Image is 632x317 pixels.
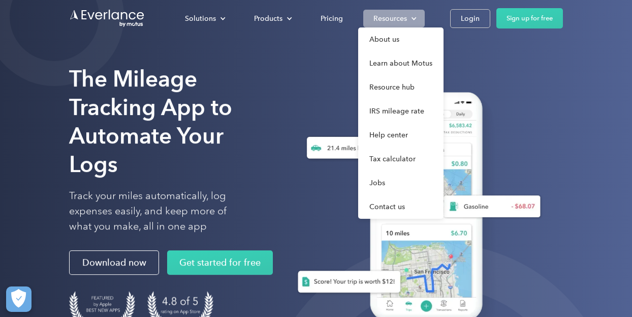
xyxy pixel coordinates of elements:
div: Resources [373,12,407,25]
a: Login [450,9,490,28]
a: Pricing [310,10,353,27]
a: Get started for free [167,250,273,275]
a: Go to homepage [69,9,145,28]
div: Products [244,10,300,27]
a: Download now [69,250,159,275]
a: Contact us [358,195,444,219]
div: Solutions [175,10,234,27]
div: Solutions [185,12,216,25]
a: Resource hub [358,75,444,99]
nav: Resources [358,27,444,219]
div: Login [461,12,480,25]
a: Tax calculator [358,147,444,171]
strong: The Mileage Tracking App to Automate Your Logs [69,65,232,178]
a: Jobs [358,171,444,195]
a: Learn about Motus [358,51,444,75]
div: Pricing [321,12,343,25]
div: Products [254,12,282,25]
a: About us [358,27,444,51]
a: Help center [358,123,444,147]
p: Track your miles automatically, log expenses easily, and keep more of what you make, all in one app [69,188,250,234]
button: Cookies Settings [6,286,31,312]
a: Sign up for free [496,8,563,28]
div: Resources [363,10,425,27]
a: IRS mileage rate [358,99,444,123]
